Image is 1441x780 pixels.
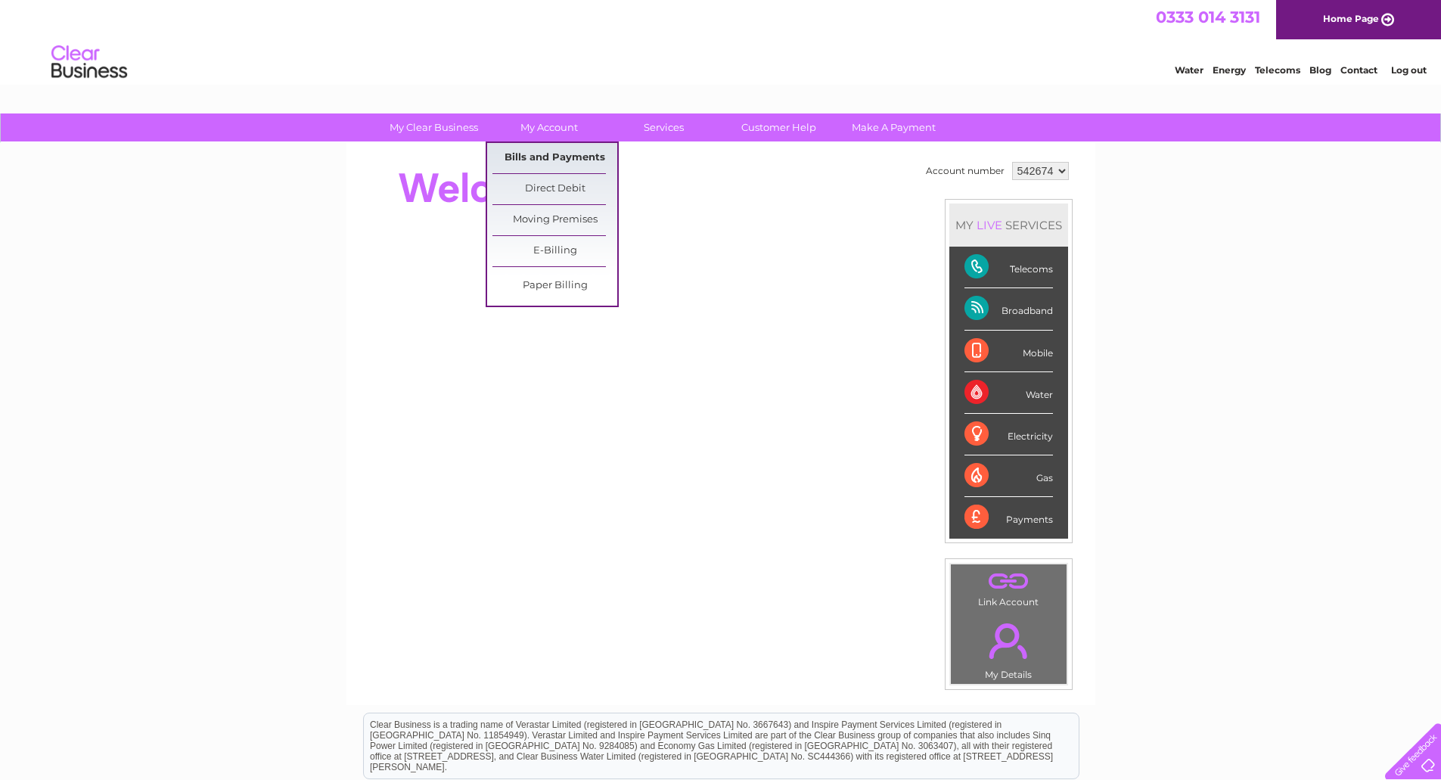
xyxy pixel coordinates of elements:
a: . [955,568,1063,595]
a: Blog [1309,64,1331,76]
a: Log out [1391,64,1427,76]
a: Energy [1213,64,1246,76]
a: 0333 014 3131 [1156,8,1260,26]
div: MY SERVICES [949,204,1068,247]
td: Account number [922,158,1008,184]
img: logo.png [51,39,128,85]
div: Clear Business is a trading name of Verastar Limited (registered in [GEOGRAPHIC_DATA] No. 3667643... [364,8,1079,73]
a: Moving Premises [492,205,617,235]
a: Make A Payment [831,113,956,141]
a: Water [1175,64,1203,76]
div: Telecoms [964,247,1053,288]
a: My Clear Business [371,113,496,141]
div: Gas [964,455,1053,497]
div: Payments [964,497,1053,538]
a: My Account [486,113,611,141]
td: My Details [950,611,1067,685]
td: Link Account [950,564,1067,611]
a: Services [601,113,726,141]
a: . [955,614,1063,667]
div: Electricity [964,414,1053,455]
a: Telecoms [1255,64,1300,76]
div: Water [964,372,1053,414]
div: LIVE [974,218,1005,232]
a: Contact [1340,64,1377,76]
a: Paper Billing [492,271,617,301]
a: E-Billing [492,236,617,266]
div: Mobile [964,331,1053,372]
div: Broadband [964,288,1053,330]
a: Bills and Payments [492,143,617,173]
a: Customer Help [716,113,841,141]
a: Direct Debit [492,174,617,204]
